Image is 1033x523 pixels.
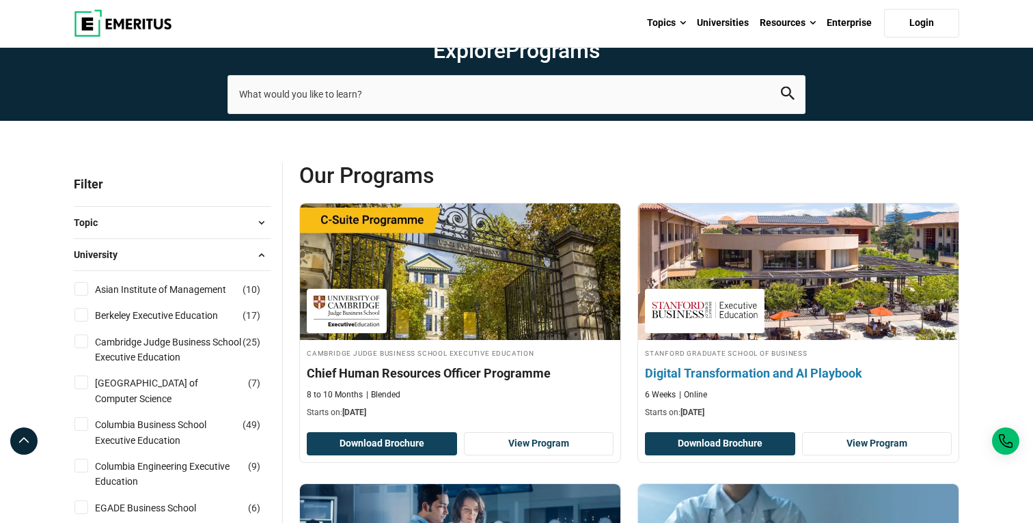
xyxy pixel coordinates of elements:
span: ( ) [243,417,260,432]
a: Columbia Business School Executive Education [95,417,269,448]
input: search-page [228,75,805,113]
a: EGADE Business School [95,500,223,515]
span: 6 [251,503,257,513]
p: Online [679,389,707,401]
span: University [74,247,128,262]
button: Download Brochure [307,432,457,455]
p: 6 Weeks [645,389,676,401]
a: search [781,90,795,103]
span: 9 [251,461,257,472]
span: 25 [246,337,257,348]
a: Human Resources Course by Cambridge Judge Business School Executive Education - September 18, 202... [300,203,620,426]
span: 49 [246,419,257,430]
span: ( ) [248,459,260,474]
h4: Stanford Graduate School of Business [645,347,952,358]
span: 17 [246,310,257,321]
a: Cambridge Judge Business School Executive Education [95,335,269,365]
h4: Cambridge Judge Business School Executive Education [307,347,614,358]
span: 7 [251,378,257,388]
button: Topic [74,212,271,233]
a: Columbia Engineering Executive Education [95,459,269,490]
p: Starts on: [645,407,952,419]
button: search [781,87,795,102]
span: [DATE] [342,408,366,417]
img: Digital Transformation and AI Playbook | Online Digital Marketing Course [622,197,975,347]
span: Topic [74,215,109,230]
p: Filter [74,162,271,206]
p: 8 to 10 Months [307,389,363,401]
a: Digital Marketing Course by Stanford Graduate School of Business - September 18, 2025 Stanford Gr... [638,203,959,426]
span: ( ) [248,500,260,515]
a: Berkeley Executive Education [95,308,245,323]
span: ( ) [243,282,260,297]
span: Programs [506,38,600,63]
a: Login [884,9,959,38]
a: [GEOGRAPHIC_DATA] of Computer Science [95,376,269,406]
h1: Explore [228,37,805,64]
span: ( ) [248,376,260,391]
img: Cambridge Judge Business School Executive Education [314,296,380,326]
a: View Program [802,432,952,455]
a: View Program [464,432,614,455]
h4: Chief Human Resources Officer Programme [307,365,614,382]
h4: Digital Transformation and AI Playbook [645,365,952,382]
p: Blended [366,389,400,401]
span: 10 [246,284,257,295]
span: ( ) [243,335,260,350]
img: Stanford Graduate School of Business [652,296,758,326]
button: University [74,244,271,265]
img: Chief Human Resources Officer Programme | Online Human Resources Course [300,203,620,340]
p: Starts on: [307,407,614,419]
span: Our Programs [299,162,629,189]
a: Asian Institute of Management [95,282,253,297]
button: Download Brochure [645,432,795,455]
span: ( ) [243,308,260,323]
span: [DATE] [680,408,704,417]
